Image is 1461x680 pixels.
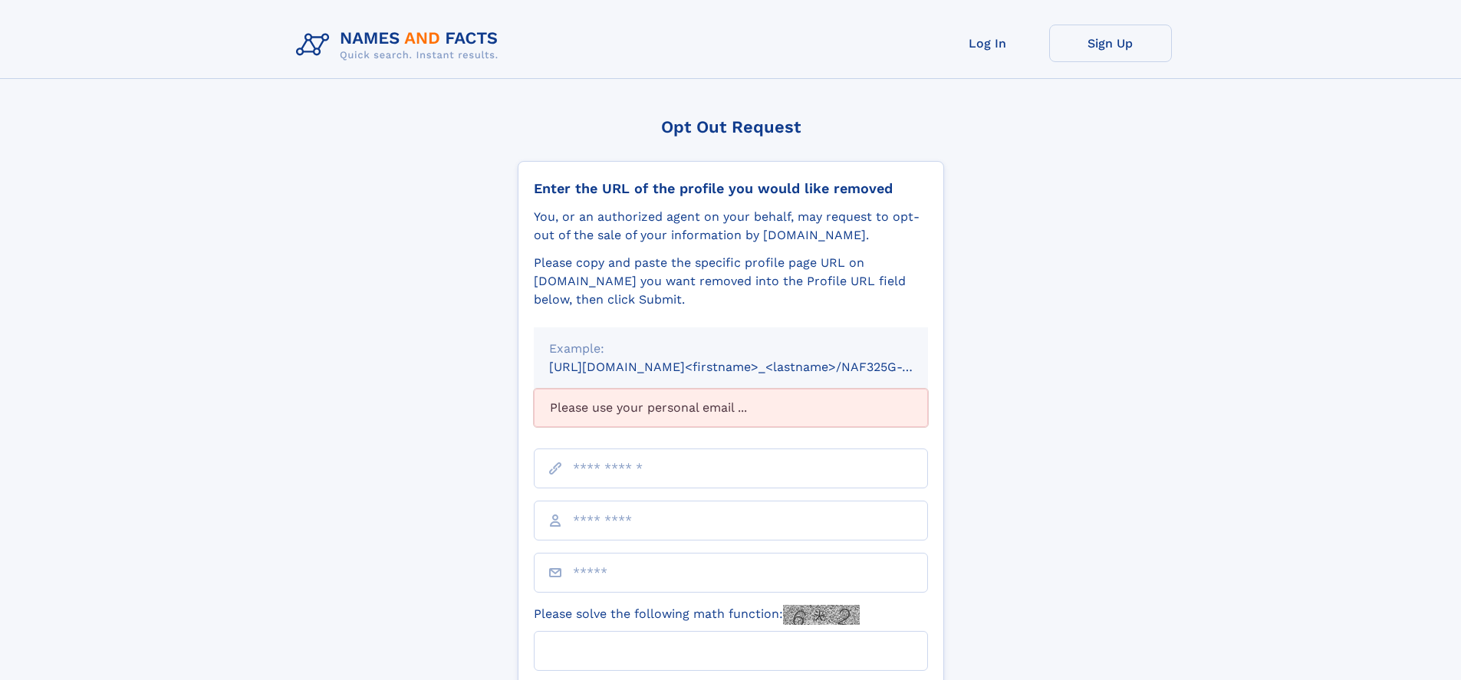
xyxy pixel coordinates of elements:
div: Opt Out Request [518,117,944,136]
div: Example: [549,340,913,358]
a: Log In [926,25,1049,62]
small: [URL][DOMAIN_NAME]<firstname>_<lastname>/NAF325G-xxxxxxxx [549,360,957,374]
div: Please use your personal email ... [534,389,928,427]
div: You, or an authorized agent on your behalf, may request to opt-out of the sale of your informatio... [534,208,928,245]
div: Enter the URL of the profile you would like removed [534,180,928,197]
img: Logo Names and Facts [290,25,511,66]
div: Please copy and paste the specific profile page URL on [DOMAIN_NAME] you want removed into the Pr... [534,254,928,309]
a: Sign Up [1049,25,1172,62]
label: Please solve the following math function: [534,605,860,625]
